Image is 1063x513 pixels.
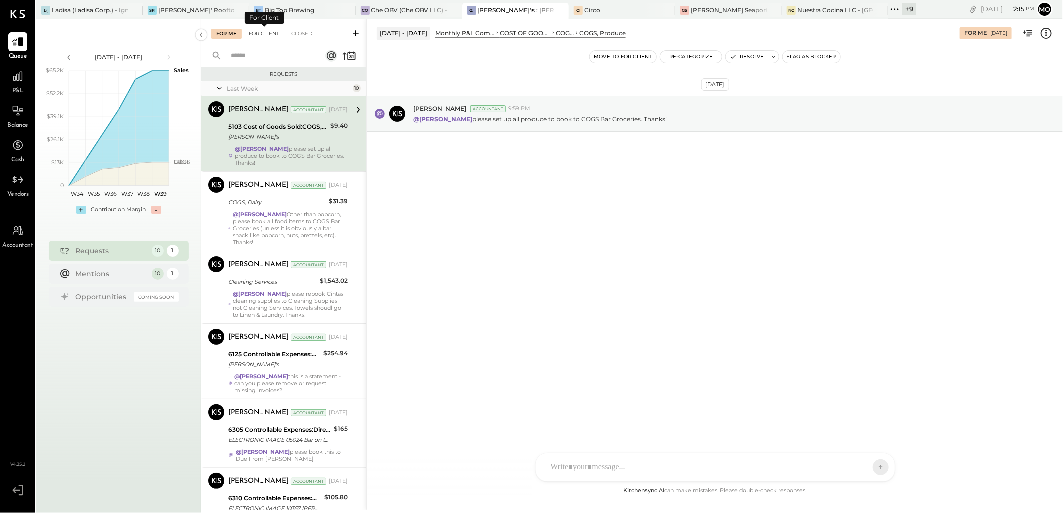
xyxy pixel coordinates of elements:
[590,51,656,63] button: Move to for client
[329,477,348,485] div: [DATE]
[1,221,35,250] a: Accountant
[320,276,348,286] div: $1,543.02
[134,292,179,302] div: Coming Soon
[470,105,506,112] div: Accountant
[76,246,147,256] div: Requests
[291,182,326,189] div: Accountant
[228,425,331,435] div: 6305 Controllable Expenses:Direct Operating Expenses:Music & DJ
[52,6,128,14] div: Ladisa (Ladisa Corp.) - Ignite
[1,136,35,165] a: Cash
[435,29,495,37] div: Monthly P&L Comparison
[151,206,161,214] div: -
[233,290,348,318] div: please rebook Cintas cleaning supplies to Cleaning Supplies not Cleaning Services. Towels shoudl ...
[167,245,179,257] div: 1
[329,333,348,341] div: [DATE]
[233,211,287,218] strong: @[PERSON_NAME]
[234,373,348,394] div: this is a statement - can you please remove or request missing invoices?
[211,29,242,39] div: For Me
[265,6,314,14] div: Big Top Brewing
[51,159,64,166] text: $13K
[574,6,583,15] div: Ci
[228,476,289,486] div: [PERSON_NAME]
[467,6,476,15] div: G:
[227,84,350,93] div: Last Week
[787,6,796,15] div: NC
[228,435,331,445] div: ELECTRONIC IMAGE 05024 Bar on the levee
[291,106,326,113] div: Accountant
[236,448,348,462] div: please book this to Due From [PERSON_NAME]
[76,292,129,302] div: Opportunities
[371,6,447,14] div: Che OBV (Che OBV LLC) - Ignite
[329,106,348,114] div: [DATE]
[104,190,116,197] text: W36
[701,78,729,91] div: [DATE]
[121,190,133,197] text: W37
[88,190,100,197] text: W35
[7,121,28,130] span: Balance
[353,84,361,92] div: 10
[478,6,554,14] div: [PERSON_NAME]'s : [PERSON_NAME]'s
[47,136,64,143] text: $26.1K
[245,12,284,24] div: For Client
[1,67,35,96] a: P&L
[228,105,289,115] div: [PERSON_NAME]
[1037,1,1053,17] button: Mo
[228,132,327,142] div: [PERSON_NAME]'s
[329,181,348,189] div: [DATE]
[361,6,370,15] div: CO
[254,6,263,15] div: BT
[233,211,348,246] div: Other than popcorn, please book all food items to COGS Bar Groceries (unless it is obviously a ba...
[11,156,24,165] span: Cash
[330,121,348,131] div: $9.40
[413,115,667,123] p: please set up all produce to book to COGS Bar Groceries. Thanks!
[291,261,326,268] div: Accountant
[291,334,326,341] div: Accountant
[234,373,288,380] strong: @[PERSON_NAME]
[154,190,166,197] text: W39
[981,4,1034,14] div: [DATE]
[152,268,164,280] div: 10
[12,87,24,96] span: P&L
[783,51,840,63] button: Flag as Blocker
[228,332,289,342] div: [PERSON_NAME]
[413,115,472,123] strong: @[PERSON_NAME]
[508,105,530,113] span: 9:59 PM
[680,6,689,15] div: GS
[329,409,348,417] div: [DATE]
[228,349,320,359] div: 6125 Controllable Expenses:Direct Operating Expenses:Restaurant Supplies
[691,6,767,14] div: [PERSON_NAME] Seaport
[660,51,722,63] button: Re-Categorize
[228,359,320,369] div: [PERSON_NAME]'s
[244,29,284,39] div: For Client
[9,52,27,61] span: Queue
[152,245,164,257] div: 10
[797,6,873,14] div: Nuestra Cocina LLC - [GEOGRAPHIC_DATA]
[964,29,987,37] div: For Me
[584,6,600,14] div: Circo
[167,268,179,280] div: 1
[71,190,84,197] text: W34
[556,29,574,37] div: COGS, Food
[377,27,430,39] div: [DATE] - [DATE]
[968,4,978,14] div: copy link
[990,30,1007,37] div: [DATE]
[228,180,289,190] div: [PERSON_NAME]
[228,122,327,132] div: 5103 Cost of Goods Sold:COGS, Produce
[174,158,189,165] text: Labor
[500,29,551,37] div: COST OF GOODS SOLD (COGS)
[46,67,64,74] text: $65.2K
[324,492,348,502] div: $105.80
[174,158,190,165] text: COGS
[228,197,326,207] div: COGS, Dairy
[323,348,348,358] div: $254.94
[41,6,50,15] div: L(
[47,113,64,120] text: $39.1K
[902,3,916,15] div: + 9
[291,409,326,416] div: Accountant
[233,290,287,297] strong: @[PERSON_NAME]
[329,196,348,206] div: $31.39
[1,170,35,199] a: Vendors
[228,408,289,418] div: [PERSON_NAME]
[329,261,348,269] div: [DATE]
[286,29,317,39] div: Closed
